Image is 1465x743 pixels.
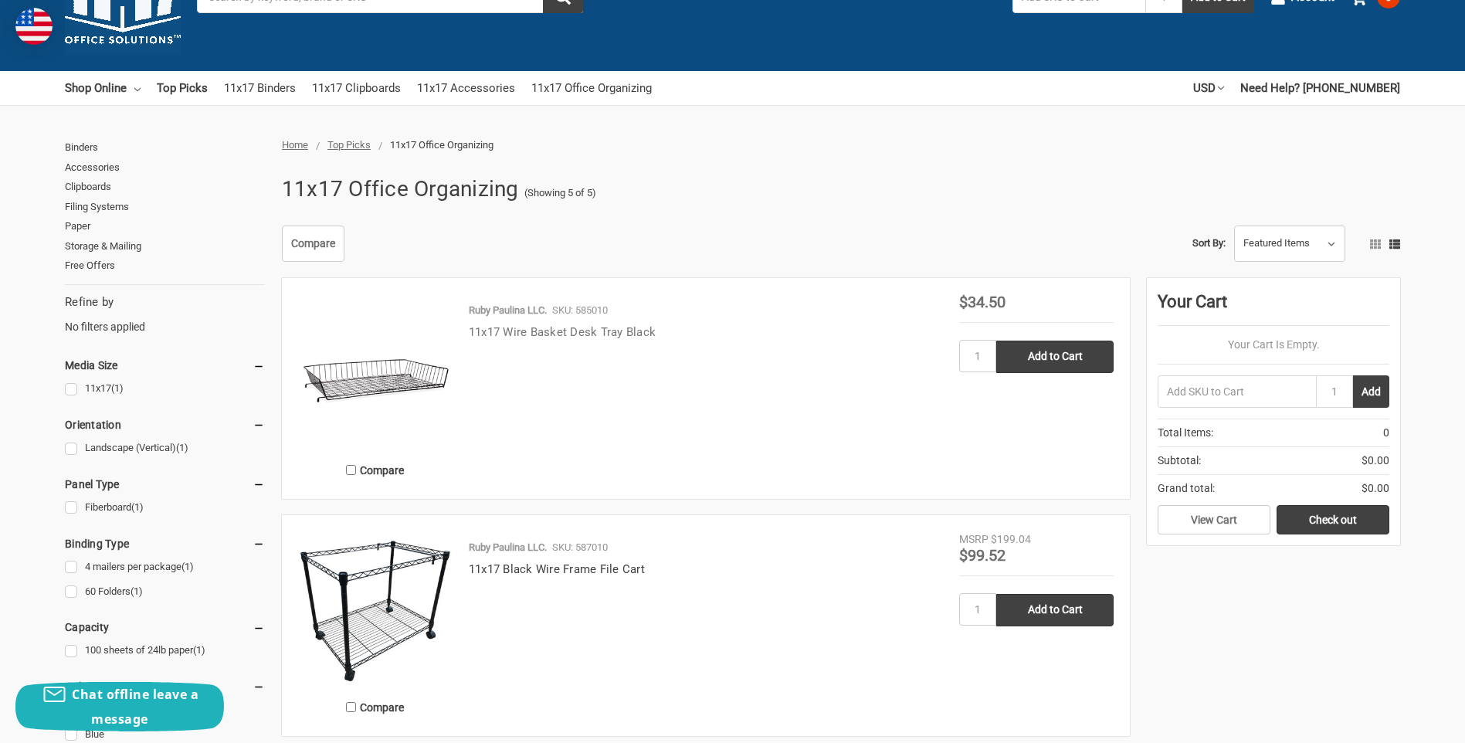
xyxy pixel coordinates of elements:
a: 100 sheets of 24lb paper [65,640,265,661]
a: Paper [65,216,265,236]
label: Sort By: [1192,232,1226,255]
span: $34.50 [959,293,1005,311]
h5: Orientation [65,416,265,434]
a: Accessories [65,158,265,178]
a: 11x17 Binders [224,71,296,105]
span: (1) [181,561,194,572]
a: Filing Systems [65,197,265,217]
a: Compare [282,226,344,263]
a: Landscape (Vertical) [65,438,265,459]
span: 0 [1383,425,1389,441]
a: Top Picks [157,71,208,105]
a: Need Help? [PHONE_NUMBER] [1240,71,1400,105]
a: Clipboards [65,177,265,197]
span: (1) [131,501,144,513]
a: Free Offers [65,256,265,276]
p: Ruby Paulina LLC. [469,303,547,318]
a: 11x17 Wire Basket Desk Tray Black [469,325,656,339]
p: SKU: 587010 [552,540,608,555]
span: (Showing 5 of 5) [524,185,596,201]
span: Chat offline leave a message [72,686,198,728]
span: (1) [111,382,124,394]
span: Total Items: [1158,425,1213,441]
h5: Binding Type [65,534,265,553]
a: View Cart [1158,505,1270,534]
a: 11x17 Accessories [417,71,515,105]
input: Compare [346,465,356,475]
h5: Refine by [65,293,265,311]
div: MSRP [959,531,989,548]
span: Subtotal: [1158,453,1201,469]
img: 11x17 Black Wire Frame File Cart [298,531,453,686]
span: $199.04 [991,533,1031,545]
a: 11x17 [65,378,265,399]
a: USD [1193,71,1224,105]
span: (1) [176,442,188,453]
a: 11x17 Clipboards [312,71,401,105]
img: 11x17 Wire Basket Desk Tray Black [298,294,453,449]
p: Your Cart Is Empty. [1158,337,1389,353]
h1: 11x17 Office Organizing [282,169,519,209]
iframe: Google Customer Reviews [1338,701,1465,743]
span: $99.52 [959,546,1005,565]
span: (1) [131,585,143,597]
a: Binders [65,137,265,158]
span: 11x17 Office Organizing [390,139,493,151]
span: $0.00 [1362,480,1389,497]
h5: Capacity [65,618,265,636]
a: 11x17 Office Organizing [531,71,652,105]
a: 4 mailers per package [65,557,265,578]
div: Your Cart [1158,289,1389,326]
button: Add [1353,375,1389,408]
a: Storage & Mailing [65,236,265,256]
input: Add SKU to Cart [1158,375,1316,408]
h5: Panel Type [65,475,265,494]
h5: Color [65,677,265,696]
a: Shop Online [65,71,141,105]
a: Top Picks [327,139,371,151]
label: Compare [298,694,453,720]
button: Chat offline leave a message [15,682,224,731]
span: Grand total: [1158,480,1215,497]
input: Compare [346,702,356,712]
span: (1) [193,644,205,656]
label: Compare [298,457,453,483]
input: Add to Cart [996,594,1114,626]
a: 11x17 Black Wire Frame File Cart [469,562,645,576]
a: Home [282,139,308,151]
a: Check out [1277,505,1389,534]
a: Fiberboard [65,497,265,518]
p: SKU: 585010 [552,303,608,318]
img: duty and tax information for United States [15,8,53,45]
h5: Media Size [65,356,265,375]
p: Ruby Paulina LLC. [469,540,547,555]
span: $0.00 [1362,453,1389,469]
input: Add to Cart [996,341,1114,373]
a: 60 Folders [65,582,265,602]
div: No filters applied [65,293,265,335]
